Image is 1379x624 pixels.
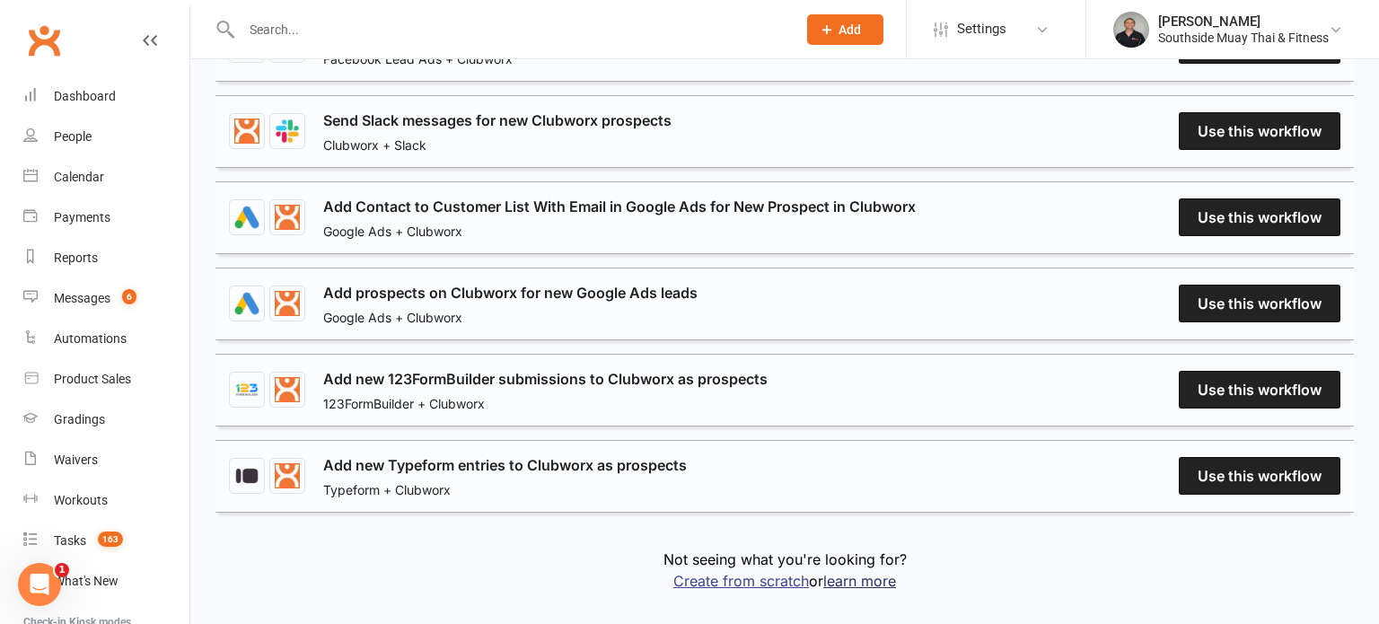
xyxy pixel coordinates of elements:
[23,359,189,400] a: Product Sales
[23,400,189,440] a: Gradings
[54,250,98,265] div: Reports
[23,76,189,117] a: Dashboard
[22,18,66,63] a: Clubworx
[957,9,1006,49] span: Settings
[122,289,136,304] span: 6
[1158,30,1329,46] div: Southside Muay Thai & Fitness
[55,563,69,577] span: 1
[98,532,123,547] span: 163
[23,238,189,278] a: Reports
[54,331,127,346] div: Automations
[23,440,189,480] a: Waivers
[54,210,110,224] div: Payments
[236,17,784,42] input: Search...
[54,493,108,507] div: Workouts
[54,89,116,103] div: Dashboard
[54,453,98,467] div: Waivers
[23,157,189,198] a: Calendar
[23,117,189,157] a: People
[54,574,119,588] div: What's New
[1158,13,1329,30] div: [PERSON_NAME]
[54,291,110,305] div: Messages
[23,480,189,521] a: Workouts
[23,521,189,561] a: Tasks 163
[18,563,61,606] iframe: Intercom live chat
[839,22,861,37] span: Add
[23,278,189,319] a: Messages 6
[807,14,883,45] button: Add
[54,372,131,386] div: Product Sales
[54,129,92,144] div: People
[1113,12,1149,48] img: thumb_image1524148262.png
[23,198,189,238] a: Payments
[54,170,104,184] div: Calendar
[23,561,189,602] a: What's New
[54,412,105,426] div: Gradings
[54,533,86,548] div: Tasks
[23,319,189,359] a: Automations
